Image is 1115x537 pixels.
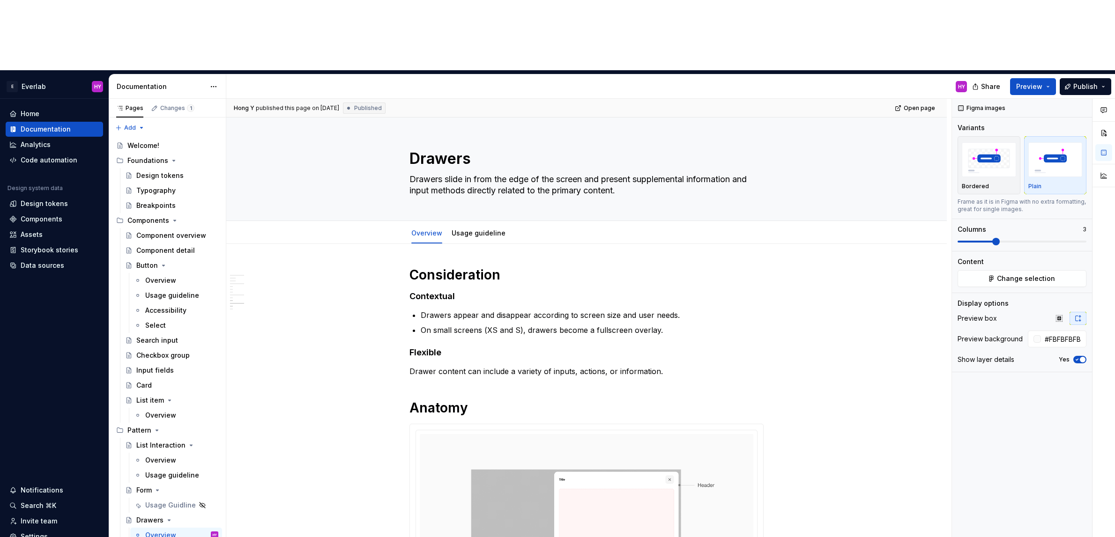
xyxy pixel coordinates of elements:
[112,423,222,438] div: Pattern
[145,321,166,330] div: Select
[6,243,103,257] a: Storybook stories
[130,318,222,333] a: Select
[136,486,152,495] div: Form
[136,201,176,210] div: Breakpoints
[354,104,382,112] span: Published
[136,441,186,450] div: List Interaction
[112,121,148,134] button: Add
[21,230,43,239] div: Assets
[409,347,764,358] h4: Flexible
[121,183,222,198] a: Typography
[997,274,1055,283] span: Change selection
[127,156,168,165] div: Foundations
[958,136,1020,194] button: placeholderBordered
[409,366,764,377] p: Drawer content can include a variety of inputs, actions, or information.
[256,104,339,112] div: published this page on [DATE]
[1083,226,1086,233] p: 3
[1073,82,1098,91] span: Publish
[981,82,1000,91] span: Share
[6,483,103,498] button: Notifications
[187,104,194,112] span: 1
[21,155,77,165] div: Code automation
[1028,183,1041,190] p: Plain
[145,500,196,510] div: Usage Guidline
[21,261,64,270] div: Data sources
[7,184,63,192] div: Design system data
[116,104,143,112] div: Pages
[408,147,762,170] textarea: Drawers
[121,513,222,528] a: Drawers
[452,229,505,237] a: Usage guideline
[6,258,103,273] a: Data sources
[21,501,56,510] div: Search ⌘K
[130,468,222,483] a: Usage guideline
[967,78,1006,95] button: Share
[962,183,989,190] p: Bordered
[958,270,1086,287] button: Change selection
[1041,331,1086,347] input: Auto
[6,498,103,513] button: Search ⌘K
[121,378,222,393] a: Card
[958,225,986,234] div: Columns
[6,137,103,152] a: Analytics
[127,426,151,435] div: Pattern
[958,257,984,266] div: Content
[136,336,178,345] div: Search input
[21,486,63,495] div: Notifications
[145,456,176,465] div: Overview
[21,109,39,118] div: Home
[6,514,103,529] a: Invite team
[121,438,222,453] a: List Interaction
[130,303,222,318] a: Accessibility
[145,411,176,420] div: Overview
[1028,142,1083,177] img: placeholder
[21,125,71,134] div: Documentation
[234,104,254,112] span: Hong Y
[136,246,195,255] div: Component detail
[448,223,509,243] div: Usage guideline
[6,212,103,227] a: Components
[958,355,1014,364] div: Show layer details
[6,122,103,137] a: Documentation
[904,104,935,112] span: Open page
[1060,78,1111,95] button: Publish
[127,216,169,225] div: Components
[962,142,1016,177] img: placeholder
[121,393,222,408] a: List item
[21,214,62,224] div: Components
[121,333,222,348] a: Search input
[121,258,222,273] a: Button
[958,83,965,90] div: HY
[6,227,103,242] a: Assets
[1010,78,1056,95] button: Preview
[1024,136,1087,194] button: placeholderPlain
[21,245,78,255] div: Storybook stories
[112,138,222,153] a: Welcome!
[160,104,194,112] div: Changes
[958,314,997,323] div: Preview box
[6,153,103,168] a: Code automation
[145,306,186,315] div: Accessibility
[7,81,18,92] div: E
[121,228,222,243] a: Component overview
[145,291,199,300] div: Usage guideline
[21,516,57,526] div: Invite team
[136,351,190,360] div: Checkbox group
[892,102,939,115] a: Open page
[958,198,1086,213] div: Frame as it is in Figma with no extra formatting, great for single images.
[136,231,206,240] div: Component overview
[121,363,222,378] a: Input fields
[409,291,455,301] strong: Contextual
[408,223,446,243] div: Overview
[130,408,222,423] a: Overview
[136,515,164,525] div: Drawers
[130,273,222,288] a: Overview
[958,334,1023,344] div: Preview background
[94,83,101,90] div: HY
[409,266,764,283] h1: Consideration
[121,483,222,498] a: Form
[136,261,158,270] div: Button
[421,309,764,321] p: Drawers appear and disappear according to screen size and user needs.
[117,82,205,91] div: Documentation
[136,396,164,405] div: List item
